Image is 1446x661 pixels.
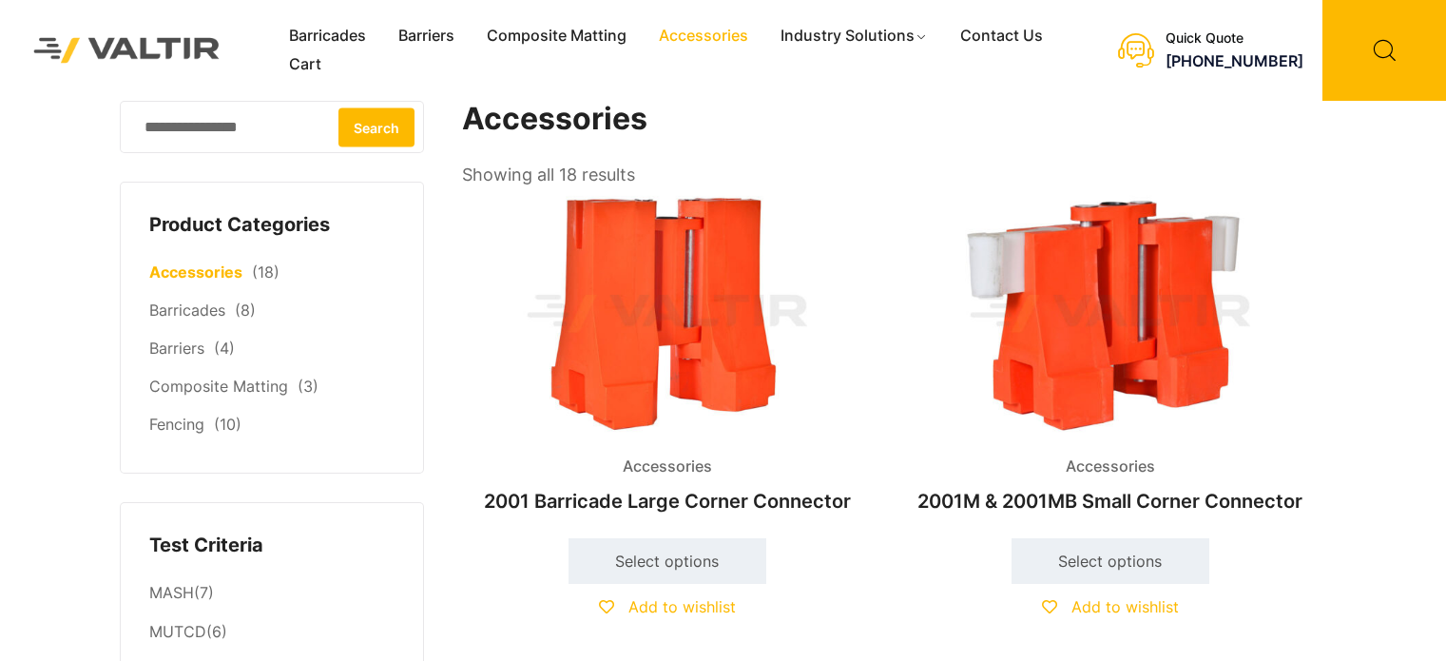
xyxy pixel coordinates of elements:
[569,538,766,584] a: Select options for “2001 Barricade Large Corner Connector”
[214,339,235,358] span: (4)
[149,301,225,320] a: Barricades
[1012,538,1209,584] a: Select options for “2001M & 2001MB Small Corner Connector”
[252,262,280,282] span: (18)
[905,480,1316,522] h2: 2001M & 2001MB Small Corner Connector
[382,22,471,50] a: Barriers
[1166,51,1303,70] a: [PHONE_NUMBER]
[764,22,944,50] a: Industry Solutions
[273,50,337,79] a: Cart
[214,415,241,434] span: (10)
[149,583,194,602] a: MASH
[462,480,873,522] h2: 2001 Barricade Large Corner Connector
[905,190,1316,522] a: Accessories2001M & 2001MB Small Corner Connector
[149,613,395,652] li: (6)
[298,377,318,396] span: (3)
[273,22,382,50] a: Barricades
[149,211,395,240] h4: Product Categories
[149,377,288,396] a: Composite Matting
[149,339,204,358] a: Barriers
[628,597,736,616] span: Add to wishlist
[471,22,643,50] a: Composite Matting
[149,532,395,560] h4: Test Criteria
[1166,30,1303,47] div: Quick Quote
[462,190,873,522] a: Accessories2001 Barricade Large Corner Connector
[149,622,206,641] a: MUTCD
[1042,597,1179,616] a: Add to wishlist
[608,453,726,481] span: Accessories
[462,159,635,191] p: Showing all 18 results
[14,18,240,82] img: Valtir Rentals
[643,22,764,50] a: Accessories
[149,415,204,434] a: Fencing
[149,262,242,282] a: Accessories
[462,101,1318,138] h1: Accessories
[599,597,736,616] a: Add to wishlist
[1051,453,1169,481] span: Accessories
[338,107,415,146] button: Search
[944,22,1059,50] a: Contact Us
[1071,597,1179,616] span: Add to wishlist
[149,574,395,612] li: (7)
[235,301,256,320] span: (8)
